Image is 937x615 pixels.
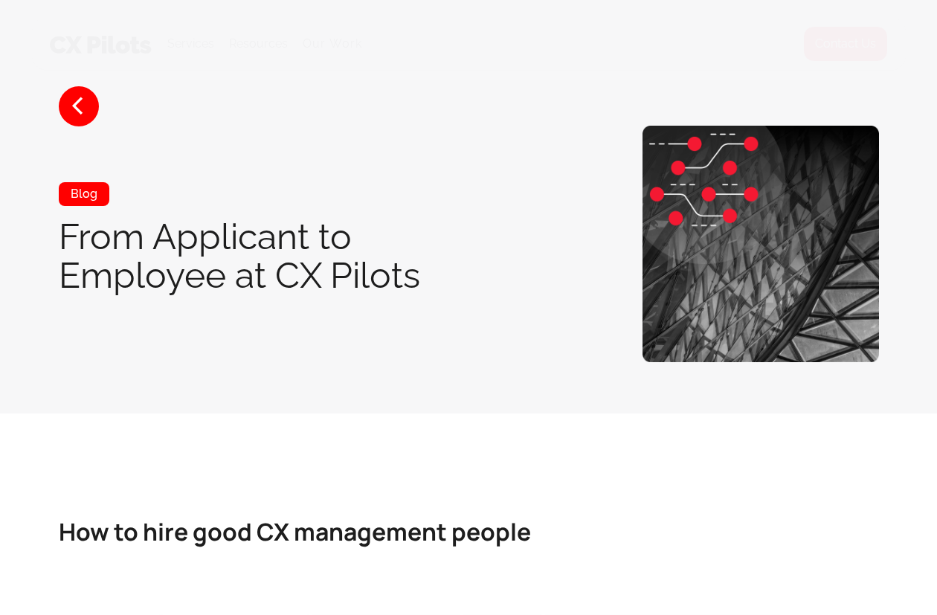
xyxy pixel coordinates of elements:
[59,217,524,294] h1: From Applicant to Employee at CX Pilots
[59,559,879,577] p: ‍
[59,516,879,547] h2: How to hire good CX management people
[167,33,214,54] div: Services
[229,19,288,69] div: Resources
[167,19,214,69] div: Services
[59,182,109,206] div: Blog
[59,86,99,126] a: <
[303,37,363,51] a: Our Work
[229,33,288,54] div: Resources
[803,26,888,62] a: Contact Us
